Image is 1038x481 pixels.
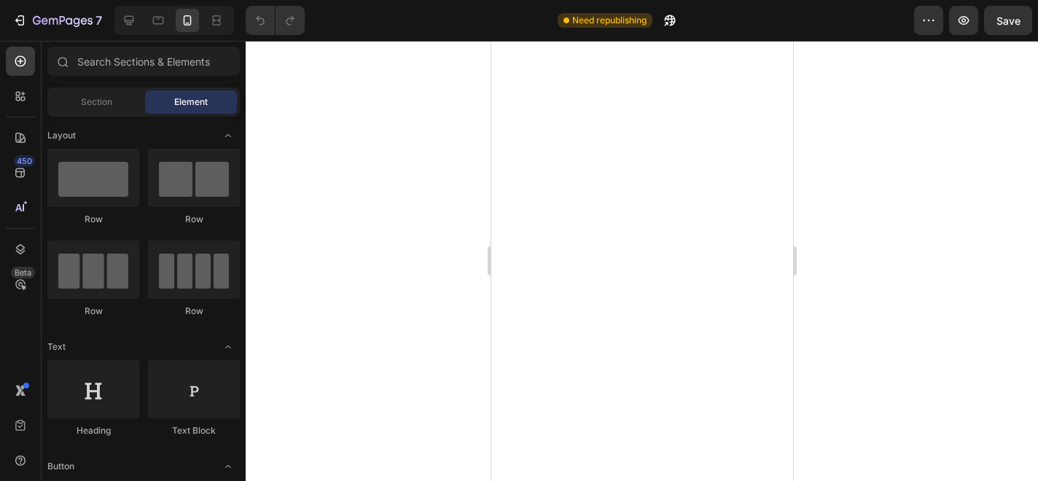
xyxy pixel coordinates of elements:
[11,267,35,278] div: Beta
[81,95,112,109] span: Section
[216,335,240,359] span: Toggle open
[491,41,793,481] iframe: Design area
[996,15,1021,27] span: Save
[47,129,76,142] span: Layout
[95,12,102,29] p: 7
[47,340,66,353] span: Text
[148,424,240,437] div: Text Block
[47,424,139,437] div: Heading
[6,6,109,35] button: 7
[216,124,240,147] span: Toggle open
[148,305,240,318] div: Row
[148,213,240,226] div: Row
[47,47,240,76] input: Search Sections & Elements
[174,95,208,109] span: Element
[47,305,139,318] div: Row
[14,155,35,167] div: 450
[246,6,305,35] div: Undo/Redo
[984,6,1032,35] button: Save
[47,213,139,226] div: Row
[216,455,240,478] span: Toggle open
[572,14,647,27] span: Need republishing
[47,460,74,473] span: Button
